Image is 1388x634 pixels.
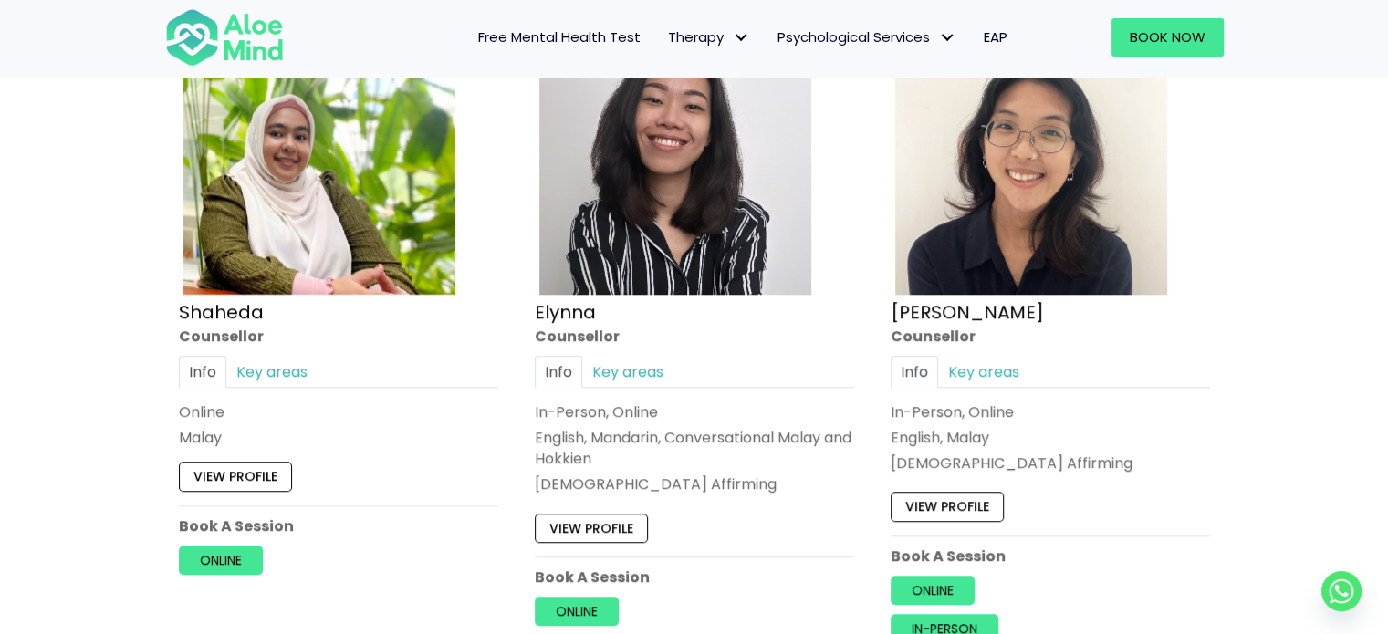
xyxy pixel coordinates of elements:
a: Shaheda [179,299,264,325]
div: [DEMOGRAPHIC_DATA] Affirming [891,453,1210,474]
a: Key areas [226,356,318,388]
a: View profile [535,514,648,543]
p: Book A Session [179,515,498,536]
a: View profile [891,493,1004,522]
img: Aloe mind Logo [165,7,284,68]
a: Info [535,356,582,388]
a: EAP [970,18,1021,57]
img: Shaheda Counsellor [183,23,455,295]
div: Counsellor [535,326,854,347]
a: Whatsapp [1321,571,1362,611]
div: Counsellor [891,326,1210,347]
a: Free Mental Health Test [464,18,654,57]
a: Online [535,597,619,626]
div: Counsellor [179,326,498,347]
span: Psychological Services [777,27,956,47]
a: Book Now [1111,18,1224,57]
div: In-Person, Online [535,401,854,422]
span: EAP [984,27,1007,47]
a: [PERSON_NAME] [891,299,1044,325]
p: Book A Session [891,546,1210,566]
a: Online [179,546,263,575]
div: In-Person, Online [891,401,1210,422]
p: Malay [179,427,498,448]
a: TherapyTherapy: submenu [654,18,764,57]
div: [DEMOGRAPHIC_DATA] Affirming [535,474,854,495]
img: Emelyne Counsellor [895,23,1167,295]
a: Info [891,356,938,388]
div: Online [179,401,498,422]
a: View profile [179,463,292,492]
span: Therapy: submenu [728,25,755,51]
span: Book Now [1130,27,1205,47]
img: Elynna Counsellor [539,23,811,295]
a: Online [891,576,975,605]
a: Elynna [535,299,596,325]
p: English, Malay [891,427,1210,448]
a: Key areas [582,356,673,388]
span: Free Mental Health Test [478,27,641,47]
span: Therapy [668,27,750,47]
a: Info [179,356,226,388]
span: Psychological Services: submenu [934,25,961,51]
p: English, Mandarin, Conversational Malay and Hokkien [535,427,854,469]
a: Key areas [938,356,1029,388]
p: Book A Session [535,566,854,587]
nav: Menu [308,18,1021,57]
a: Psychological ServicesPsychological Services: submenu [764,18,970,57]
